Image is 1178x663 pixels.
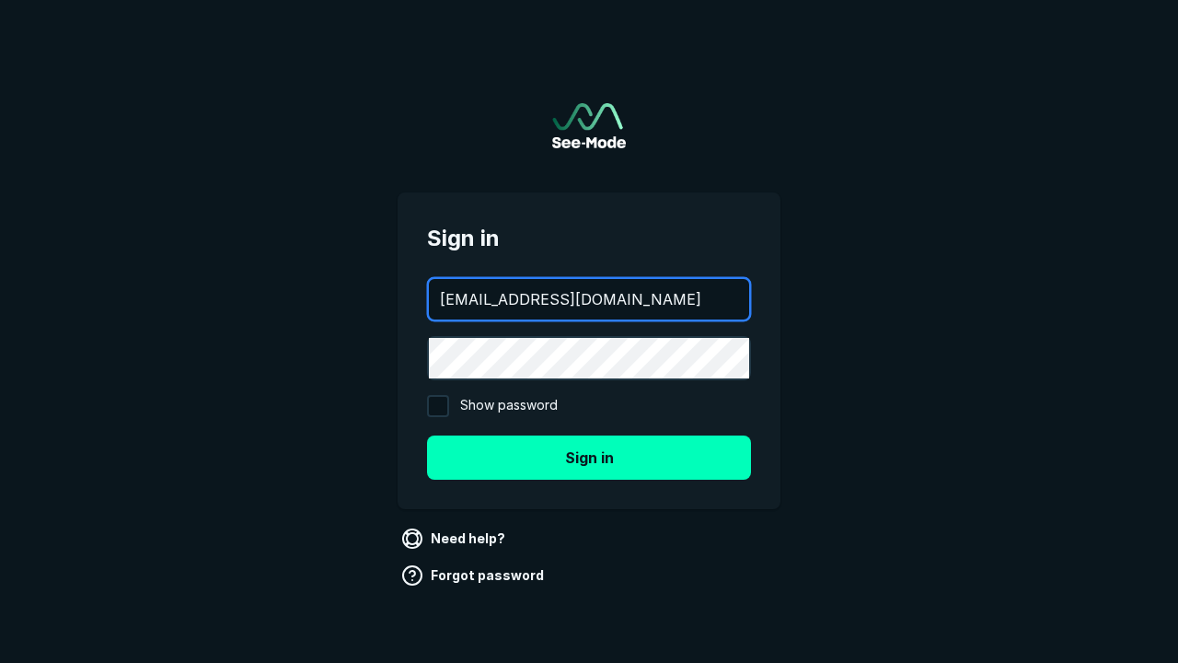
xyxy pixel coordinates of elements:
[427,222,751,255] span: Sign in
[552,103,626,148] a: Go to sign in
[429,279,749,320] input: your@email.com
[460,395,558,417] span: Show password
[552,103,626,148] img: See-Mode Logo
[398,561,551,590] a: Forgot password
[427,436,751,480] button: Sign in
[398,524,513,553] a: Need help?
